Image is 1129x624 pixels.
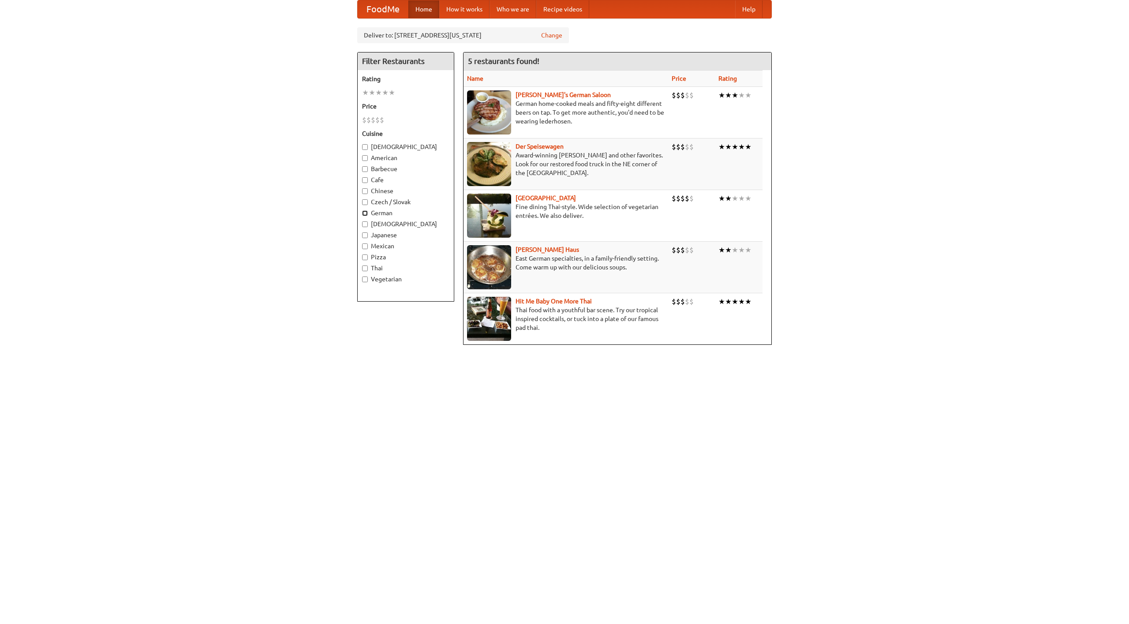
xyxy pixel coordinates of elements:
input: Thai [362,265,368,271]
li: ★ [718,194,725,203]
li: $ [689,142,694,152]
li: ★ [362,88,369,97]
li: $ [685,194,689,203]
li: ★ [732,245,738,255]
li: $ [676,142,680,152]
li: ★ [725,297,732,306]
label: Japanese [362,231,449,239]
li: ★ [382,88,389,97]
li: ★ [738,142,745,152]
input: Chinese [362,188,368,194]
a: Price [672,75,686,82]
li: $ [375,115,380,125]
li: $ [689,245,694,255]
li: ★ [718,90,725,100]
label: [DEMOGRAPHIC_DATA] [362,142,449,151]
li: ★ [745,90,751,100]
a: Name [467,75,483,82]
h5: Rating [362,75,449,83]
label: American [362,153,449,162]
a: [PERSON_NAME]'s German Saloon [516,91,611,98]
h5: Price [362,102,449,111]
li: ★ [718,245,725,255]
li: ★ [718,142,725,152]
p: Thai food with a youthful bar scene. Try our tropical inspired cocktails, or tuck into a plate of... [467,306,665,332]
li: $ [371,115,375,125]
li: $ [685,245,689,255]
li: ★ [732,194,738,203]
label: Thai [362,264,449,273]
a: FoodMe [358,0,408,18]
input: [DEMOGRAPHIC_DATA] [362,221,368,227]
input: [DEMOGRAPHIC_DATA] [362,144,368,150]
input: Cafe [362,177,368,183]
input: Japanese [362,232,368,238]
a: Rating [718,75,737,82]
label: Chinese [362,187,449,195]
li: $ [676,194,680,203]
li: ★ [745,245,751,255]
ng-pluralize: 5 restaurants found! [468,57,539,65]
li: $ [680,245,685,255]
li: ★ [369,88,375,97]
input: Barbecue [362,166,368,172]
a: [GEOGRAPHIC_DATA] [516,194,576,202]
li: ★ [375,88,382,97]
li: $ [672,90,676,100]
p: Fine dining Thai-style. Wide selection of vegetarian entrées. We also deliver. [467,202,665,220]
a: Who we are [490,0,536,18]
li: ★ [745,297,751,306]
a: Change [541,31,562,40]
li: $ [680,297,685,306]
li: ★ [738,297,745,306]
p: German home-cooked meals and fifty-eight different beers on tap. To get more authentic, you'd nee... [467,99,665,126]
li: $ [685,90,689,100]
li: $ [672,297,676,306]
li: $ [672,194,676,203]
label: Pizza [362,253,449,262]
label: [DEMOGRAPHIC_DATA] [362,220,449,228]
li: $ [380,115,384,125]
img: esthers.jpg [467,90,511,135]
li: ★ [725,142,732,152]
a: Recipe videos [536,0,589,18]
a: [PERSON_NAME] Haus [516,246,579,253]
a: Home [408,0,439,18]
a: Help [735,0,763,18]
li: $ [680,90,685,100]
img: satay.jpg [467,194,511,238]
label: Vegetarian [362,275,449,284]
li: ★ [732,297,738,306]
li: $ [672,245,676,255]
a: Hit Me Baby One More Thai [516,298,592,305]
li: ★ [718,297,725,306]
input: German [362,210,368,216]
label: Cafe [362,176,449,184]
li: $ [362,115,366,125]
li: $ [676,90,680,100]
label: German [362,209,449,217]
li: ★ [732,90,738,100]
li: ★ [738,194,745,203]
li: ★ [738,90,745,100]
li: $ [676,297,680,306]
li: $ [366,115,371,125]
p: East German specialties, in a family-friendly setting. Come warm up with our delicious soups. [467,254,665,272]
input: Pizza [362,254,368,260]
img: babythai.jpg [467,297,511,341]
li: ★ [745,194,751,203]
div: Deliver to: [STREET_ADDRESS][US_STATE] [357,27,569,43]
label: Mexican [362,242,449,250]
h5: Cuisine [362,129,449,138]
input: American [362,155,368,161]
input: Mexican [362,243,368,249]
input: Vegetarian [362,277,368,282]
li: $ [689,90,694,100]
li: $ [676,245,680,255]
a: Der Speisewagen [516,143,564,150]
